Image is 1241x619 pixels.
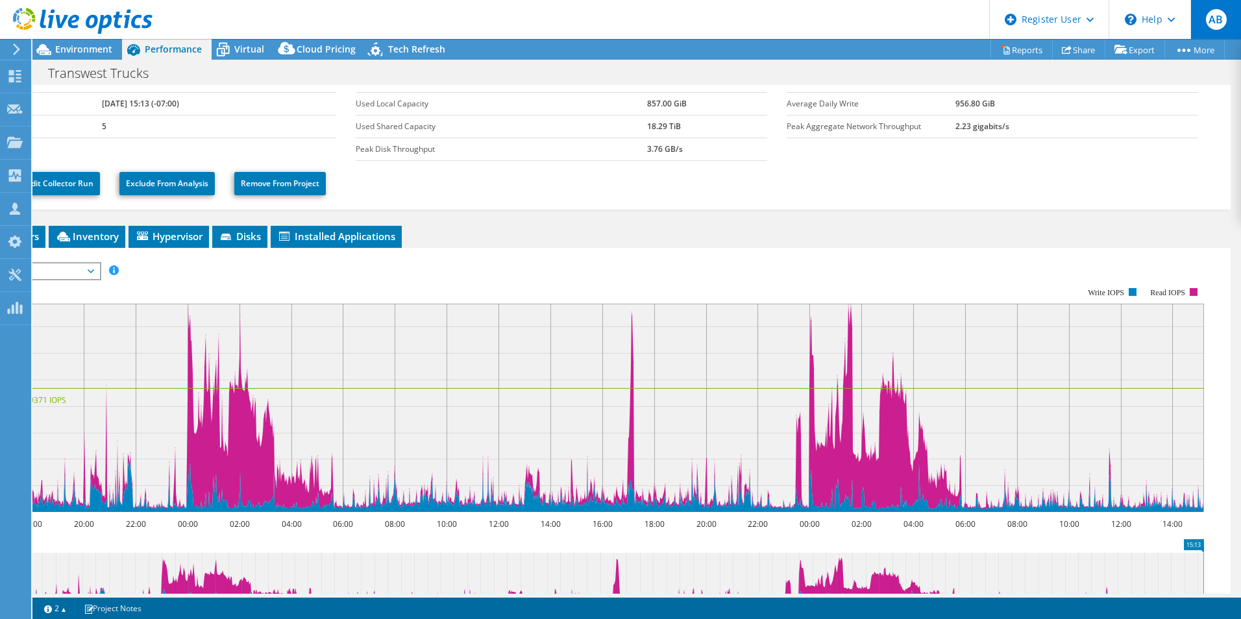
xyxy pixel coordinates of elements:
span: Cloud Pricing [297,43,356,55]
a: Project Notes [75,600,151,616]
h1: Transwest Trucks [42,66,169,80]
b: 18.29 TiB [647,121,681,132]
text: 00:00 [800,518,820,529]
span: Disks [219,230,261,243]
span: Environment [55,43,112,55]
label: Used Shared Capacity [356,120,647,133]
a: Edit Collector Run [20,172,100,195]
b: 7 [647,75,652,86]
a: Share [1052,40,1105,60]
text: 08:00 [1007,518,1027,529]
text: 02:00 [852,518,872,529]
a: More [1164,40,1225,60]
text: 10:00 [1059,518,1079,529]
label: Peak Disk Throughput [356,143,647,156]
a: Reports [990,40,1053,60]
text: 08:00 [385,518,405,529]
text: 20:00 [696,518,717,529]
span: Tech Refresh [388,43,445,55]
b: 2.23 gigabits/s [955,121,1009,132]
text: 12:00 [489,518,509,529]
text: 00:00 [178,518,198,529]
b: 5 [102,121,106,132]
span: Inventory [55,230,119,243]
svg: \n [1125,14,1137,25]
text: 06:00 [955,518,976,529]
b: [DATE] 15:13 (-07:00) [102,98,179,109]
label: Peak Aggregate Network Throughput [787,120,956,133]
text: 06:00 [333,518,353,529]
text: Write IOPS [1088,288,1124,297]
a: 2 [35,600,75,616]
b: 956.80 GiB [955,98,995,109]
text: 16:00 [593,518,613,529]
span: Virtual [234,43,264,55]
span: AB [1206,9,1227,30]
b: 3.76 GB/s [647,143,683,154]
b: 90% reads/ 10% writes [955,75,1040,86]
text: 12:00 [1111,518,1131,529]
text: 14:00 [541,518,561,529]
text: 18:00 [22,518,42,529]
label: Used Local Capacity [356,97,647,110]
a: Remove From Project [234,172,326,195]
a: Export [1105,40,1165,60]
span: Hypervisor [135,230,203,243]
span: Performance [145,43,202,55]
text: 14:00 [1162,518,1183,529]
b: [DATE] 15:13 (-07:00) [102,75,179,86]
text: 22:00 [126,518,146,529]
text: Read IOPS [1150,288,1185,297]
span: Installed Applications [277,230,395,243]
text: 22:00 [748,518,768,529]
text: 10:00 [437,518,457,529]
label: Average Daily Write [787,97,956,110]
text: 02:00 [230,518,250,529]
text: 18:00 [645,518,665,529]
b: 857.00 GiB [647,98,687,109]
a: Exclude From Analysis [119,172,215,195]
text: 20:00 [74,518,94,529]
text: 04:00 [903,518,924,529]
text: 04:00 [282,518,302,529]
